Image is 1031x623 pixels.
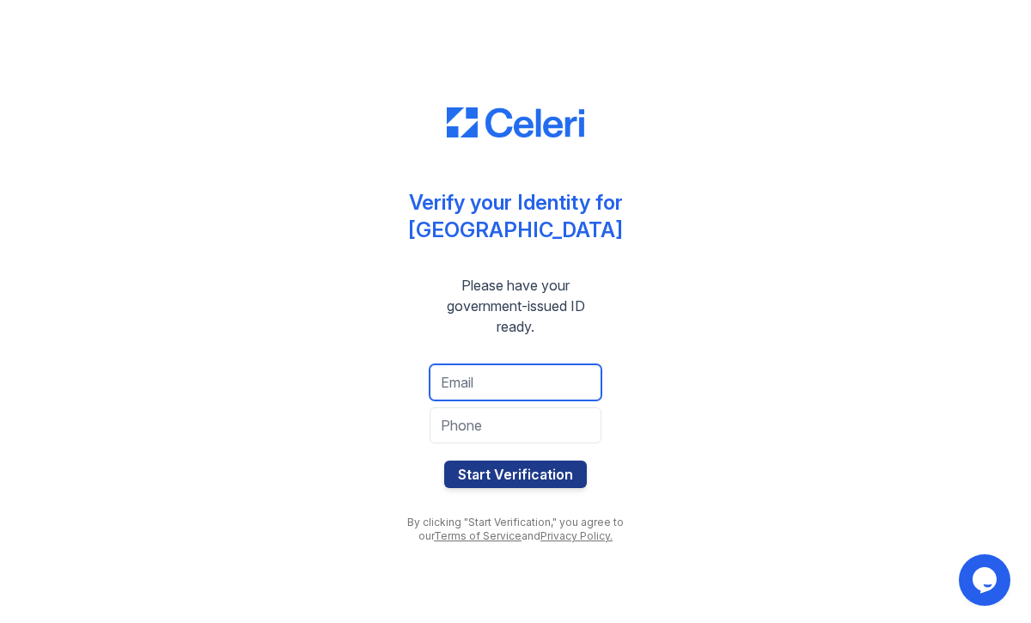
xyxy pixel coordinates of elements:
[447,107,584,138] img: CE_Logo_Blue-a8612792a0a2168367f1c8372b55b34899dd931a85d93a1a3d3e32e68fde9ad4.png
[430,407,601,443] input: Phone
[540,529,613,542] a: Privacy Policy.
[408,189,623,244] div: Verify your Identity for [GEOGRAPHIC_DATA]
[395,275,636,337] div: Please have your government-issued ID ready.
[430,364,601,400] input: Email
[959,554,1014,606] iframe: chat widget
[444,461,587,488] button: Start Verification
[395,516,636,543] div: By clicking "Start Verification," you agree to our and
[434,529,522,542] a: Terms of Service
